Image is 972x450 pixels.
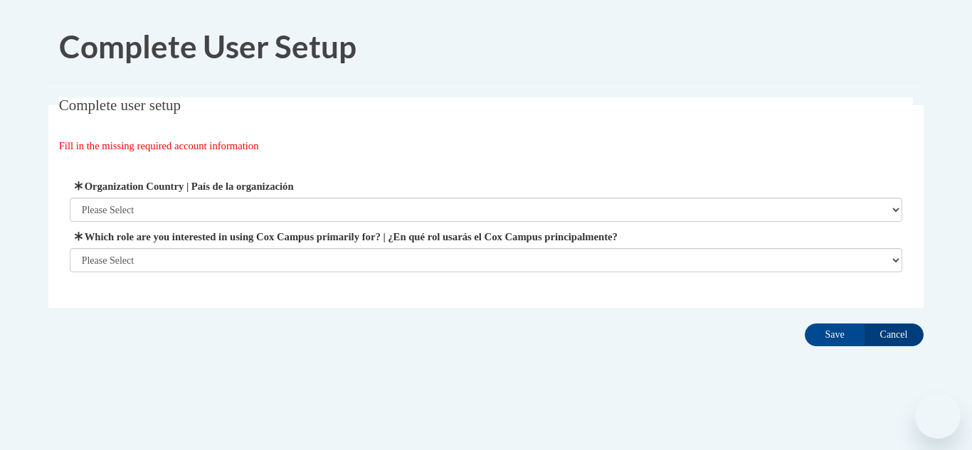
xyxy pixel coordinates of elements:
label: Organization Country | País de la organización [70,178,903,194]
span: Complete user setup [59,97,181,114]
label: Which role are you interested in using Cox Campus primarily for? | ¿En qué rol usarás el Cox Camp... [70,229,903,245]
iframe: Button to launch messaging window [915,393,961,439]
span: Fill in the missing required account information [59,140,259,151]
input: Cancel [864,323,924,346]
span: Complete User Setup [59,28,356,65]
input: Save [805,323,865,346]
